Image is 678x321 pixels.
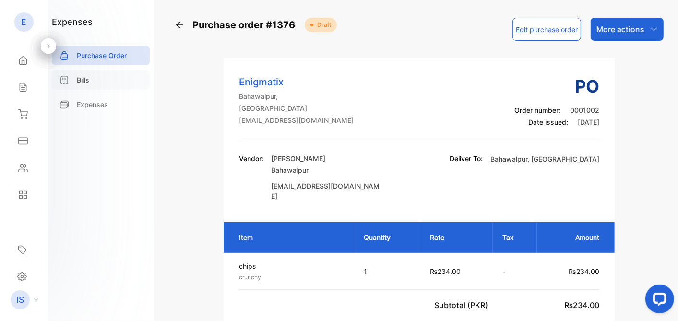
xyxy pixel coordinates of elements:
a: Expenses [52,95,150,114]
p: Bahawalpur, [239,91,354,101]
p: [PERSON_NAME] [271,154,381,164]
p: [GEOGRAPHIC_DATA] [239,103,354,113]
span: ₨234.00 [569,267,599,275]
span: Purchase order #1376 [192,18,301,32]
p: crunchy [239,273,346,282]
p: Quantity [364,232,411,242]
p: - [502,266,528,276]
p: Vendor: [239,154,263,164]
p: Enigmatix [239,75,354,89]
button: More actions [591,18,664,41]
p: Date issued: [514,117,599,127]
span: Draft [313,21,331,29]
span: [DATE] [578,118,599,126]
p: Tax [502,232,528,242]
p: Expenses [77,99,108,109]
p: Deliver To: [450,154,483,164]
p: [EMAIL_ADDRESS][DOMAIN_NAME] [271,181,381,201]
span: ₨234.00 [430,267,461,275]
p: [EMAIL_ADDRESS][DOMAIN_NAME] [239,115,354,125]
h3: PO [514,73,599,99]
p: Purchase Order [77,50,127,60]
span: ₨234.00 [564,300,599,310]
p: Bahawalpur [271,164,381,177]
a: Purchase Order [52,46,150,65]
p: More actions [596,24,644,35]
p: Rate [430,232,483,242]
span: 0001002 [570,106,599,114]
p: Subtotal (PKR) [435,299,492,311]
p: 1 [364,266,411,276]
p: Amount [547,232,599,242]
p: Item [239,232,345,242]
iframe: LiveChat chat widget [638,281,678,321]
p: Bills [77,75,89,85]
p: Order number: [514,105,599,115]
p: chips [239,261,346,271]
a: Bills [52,70,150,90]
button: Edit purchase order [512,18,581,41]
p: Bahawalpur, [GEOGRAPHIC_DATA] [490,153,599,166]
h1: expenses [52,15,93,28]
p: IS [16,294,24,306]
p: E [22,16,27,28]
